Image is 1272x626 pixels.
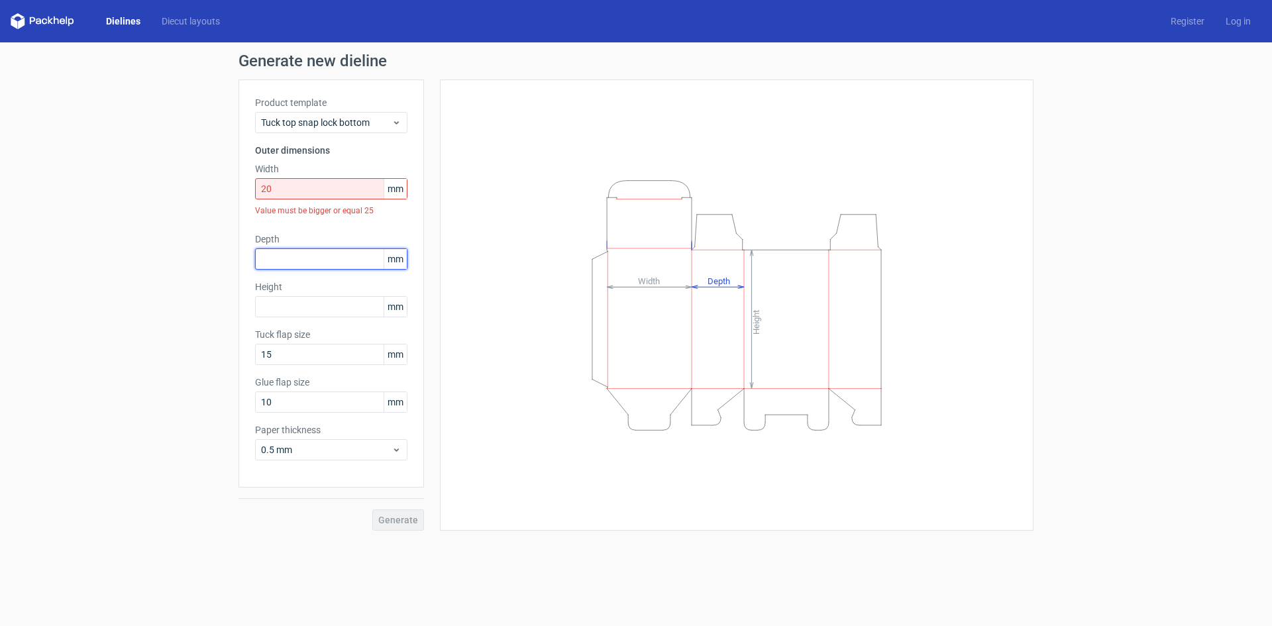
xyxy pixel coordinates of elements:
a: Diecut layouts [151,15,231,28]
a: Dielines [95,15,151,28]
tspan: Depth [708,276,730,286]
span: mm [384,392,407,412]
label: Product template [255,96,407,109]
h1: Generate new dieline [238,53,1033,69]
label: Width [255,162,407,176]
span: mm [384,344,407,364]
label: Glue flap size [255,376,407,389]
span: mm [384,179,407,199]
a: Register [1160,15,1215,28]
tspan: Width [638,276,660,286]
label: Paper thickness [255,423,407,437]
label: Depth [255,233,407,246]
div: Value must be bigger or equal 25 [255,199,407,222]
span: mm [384,249,407,269]
a: Log in [1215,15,1261,28]
span: mm [384,297,407,317]
tspan: Height [751,309,761,334]
h3: Outer dimensions [255,144,407,157]
label: Tuck flap size [255,328,407,341]
label: Height [255,280,407,293]
span: Tuck top snap lock bottom [261,116,392,129]
span: 0.5 mm [261,443,392,456]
